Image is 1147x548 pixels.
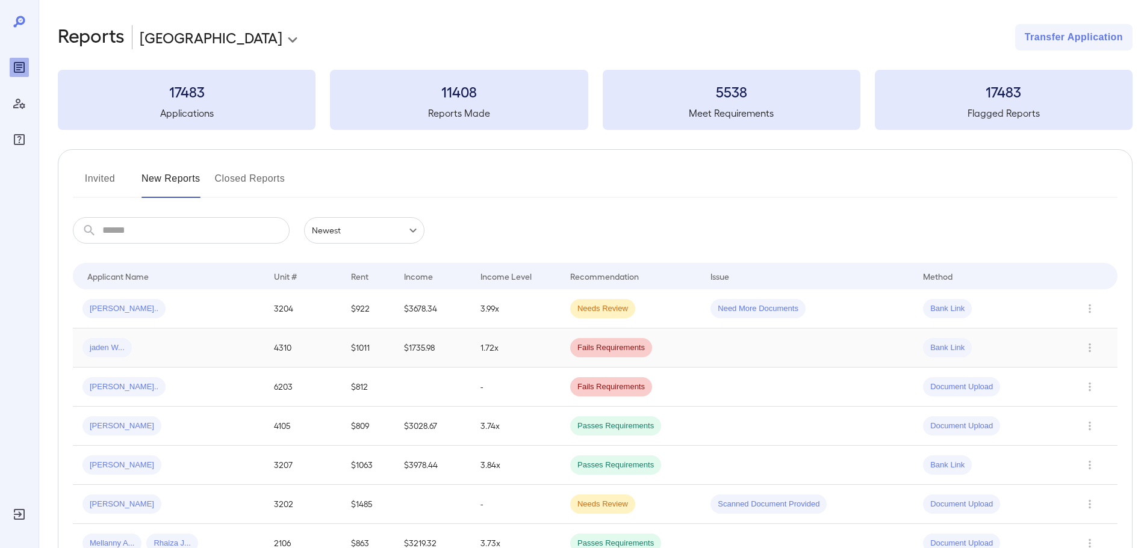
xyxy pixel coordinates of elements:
td: - [471,485,561,524]
button: Row Actions [1080,494,1099,514]
span: jaden W... [82,342,132,354]
span: [PERSON_NAME] [82,420,161,432]
td: $3678.34 [394,289,471,328]
span: Needs Review [570,499,635,510]
span: Scanned Document Provided [710,499,827,510]
div: Income [404,269,433,283]
td: 3207 [264,446,341,485]
div: Newest [304,217,424,244]
div: FAQ [10,130,29,149]
div: Manage Users [10,94,29,113]
h5: Reports Made [330,106,588,120]
span: [PERSON_NAME] [82,460,161,471]
span: Document Upload [923,420,1000,432]
span: Passes Requirements [570,460,661,471]
h5: Flagged Reports [875,106,1133,120]
td: $809 [341,407,394,446]
h5: Applications [58,106,316,120]
span: Fails Requirements [570,381,652,393]
span: Document Upload [923,499,1000,510]
td: $812 [341,368,394,407]
td: 3.99x [471,289,561,328]
div: Applicant Name [87,269,149,283]
td: 3.84x [471,446,561,485]
span: [PERSON_NAME].. [82,303,166,315]
span: Bank Link [923,460,972,471]
td: 4105 [264,407,341,446]
button: Closed Reports [215,169,285,198]
span: Fails Requirements [570,342,652,354]
h3: 11408 [330,82,588,101]
span: Passes Requirements [570,420,661,432]
span: Needs Review [570,303,635,315]
p: [GEOGRAPHIC_DATA] [140,28,282,47]
button: Row Actions [1080,338,1099,357]
td: 3204 [264,289,341,328]
div: Recommendation [570,269,639,283]
h5: Meet Requirements [603,106,860,120]
td: $1485 [341,485,394,524]
div: Income Level [480,269,532,283]
span: Bank Link [923,342,972,354]
td: $922 [341,289,394,328]
td: $1735.98 [394,328,471,368]
td: $1011 [341,328,394,368]
span: [PERSON_NAME].. [82,381,166,393]
span: [PERSON_NAME] [82,499,161,510]
td: 3.74x [471,407,561,446]
td: $3978.44 [394,446,471,485]
h2: Reports [58,24,125,51]
div: Method [923,269,953,283]
td: 4310 [264,328,341,368]
td: $1063 [341,446,394,485]
h3: 17483 [875,82,1133,101]
button: Invited [73,169,127,198]
td: 3202 [264,485,341,524]
div: Log Out [10,505,29,524]
h3: 5538 [603,82,860,101]
span: Need More Documents [710,303,806,315]
div: Unit # [274,269,297,283]
button: New Reports [141,169,200,198]
div: Rent [351,269,370,283]
button: Row Actions [1080,455,1099,475]
button: Row Actions [1080,377,1099,396]
h3: 17483 [58,82,316,101]
span: Bank Link [923,303,972,315]
td: 6203 [264,368,341,407]
span: Document Upload [923,381,1000,393]
summary: 17483Applications11408Reports Made5538Meet Requirements17483Flagged Reports [58,70,1133,130]
button: Row Actions [1080,299,1099,318]
div: Issue [710,269,730,283]
button: Transfer Application [1015,24,1133,51]
td: 1.72x [471,328,561,368]
div: Reports [10,58,29,77]
button: Row Actions [1080,416,1099,436]
td: $3028.67 [394,407,471,446]
td: - [471,368,561,407]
